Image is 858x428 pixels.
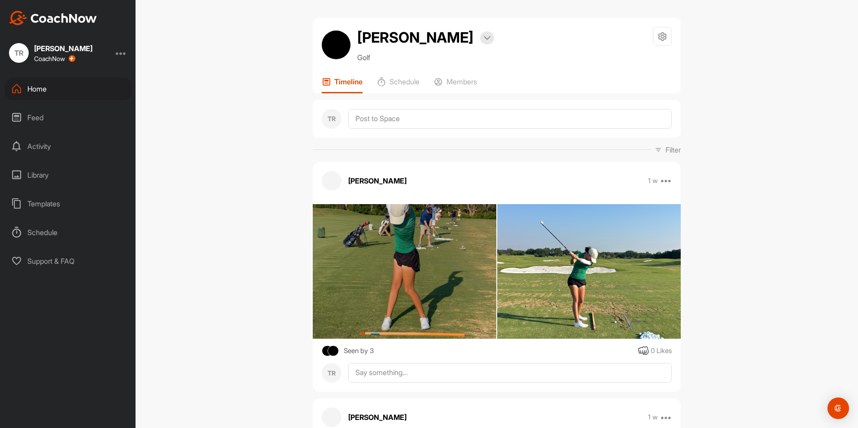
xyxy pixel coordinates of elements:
[357,52,494,63] p: Golf
[5,221,131,244] div: Schedule
[322,363,341,383] div: TR
[5,135,131,157] div: Activity
[328,345,339,357] img: square_054e0850968e7aa67a74a8f85479fd31.jpg
[648,176,658,185] p: 1 w
[9,43,29,63] div: TR
[5,250,131,272] div: Support & FAQ
[447,77,477,86] p: Members
[651,346,672,356] div: 0 Likes
[5,106,131,129] div: Feed
[322,31,350,59] img: avatar
[484,36,490,40] img: arrow-down
[322,109,341,129] div: TR
[348,175,407,186] p: [PERSON_NAME]
[390,77,420,86] p: Schedule
[827,397,849,419] div: Open Intercom Messenger
[344,345,374,357] div: Seen by 3
[5,192,131,215] div: Templates
[648,413,658,422] p: 1 w
[322,345,333,357] img: square_054e0850968e7aa67a74a8f85479fd31.jpg
[34,45,92,52] div: [PERSON_NAME]
[5,78,131,100] div: Home
[5,164,131,186] div: Library
[348,412,407,423] p: [PERSON_NAME]
[665,144,681,155] p: Filter
[34,55,75,62] div: CoachNow
[9,11,97,25] img: CoachNow
[357,27,473,48] h2: [PERSON_NAME]
[334,77,363,86] p: Timeline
